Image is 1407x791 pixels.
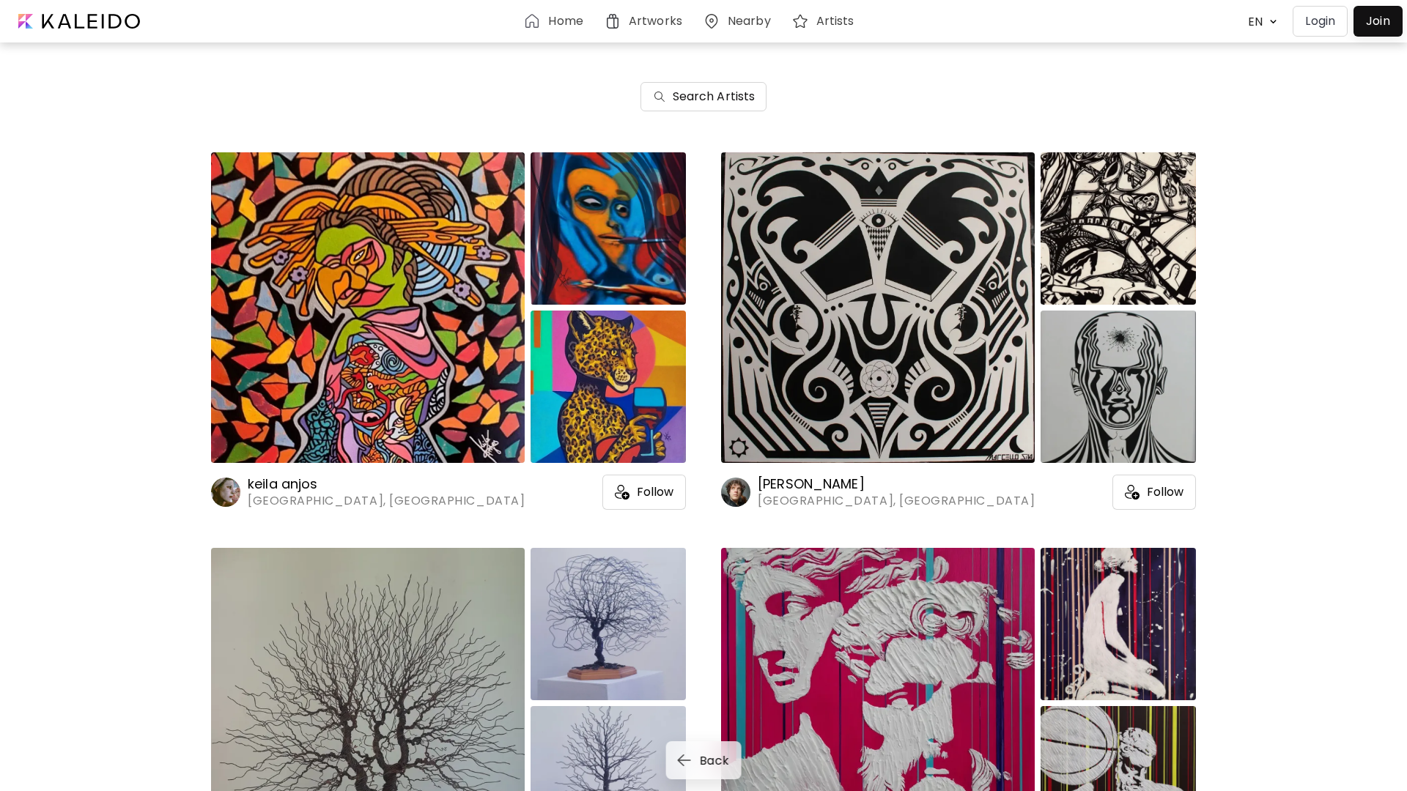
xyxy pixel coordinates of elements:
button: Login [1293,6,1348,37]
h6: Nearby [728,15,771,27]
img: https://cdn.kaleido.art/CDN/Artwork/168917/Thumbnail/medium.webp?updated=750290 [1041,548,1196,700]
p: Login [1305,12,1335,30]
span: [GEOGRAPHIC_DATA], [GEOGRAPHIC_DATA] [248,493,525,509]
button: Search Artists [640,82,767,111]
h6: keila anjos [248,475,525,493]
h6: Artworks [629,15,682,27]
h6: Artists [816,15,854,27]
img: https://cdn.kaleido.art/CDN/Artwork/176187/Thumbnail/medium.webp?updated=781216 [531,311,686,463]
img: arrow down [1266,15,1281,29]
img: https://cdn.kaleido.art/CDN/Artwork/176188/Thumbnail/large.webp?updated=781219 [211,152,525,463]
h6: Search Artists [673,88,756,105]
a: Artworks [604,12,688,30]
img: https://cdn.kaleido.art/CDN/Artwork/176201/Thumbnail/medium.webp?updated=781267 [531,152,686,305]
img: https://cdn.kaleido.art/CDN/Artwork/30571/Thumbnail/medium.webp?updated=585509 [1041,311,1196,463]
button: back-arrowBack [666,741,742,779]
img: https://cdn.kaleido.art/CDN/Artwork/30700/Thumbnail/medium.webp?updated=163451 [1041,152,1196,305]
img: back-arrow [678,754,691,766]
h6: Home [548,15,583,27]
img: icon [615,485,629,500]
h6: [PERSON_NAME] [758,475,1035,493]
span: [GEOGRAPHIC_DATA], [GEOGRAPHIC_DATA] [758,493,1035,509]
a: https://cdn.kaleido.art/CDN/Artwork/30786/Thumbnail/large.webp?updated=585508https://cdn.kaleido.... [721,149,1196,510]
img: https://cdn.kaleido.art/CDN/Artwork/175520/Thumbnail/medium.webp?updated=777887 [531,548,686,700]
div: Follow [602,475,686,510]
img: icon [1125,485,1140,500]
div: Follow [1112,475,1196,510]
div: EN [1241,9,1266,34]
a: https://cdn.kaleido.art/CDN/Artwork/176188/Thumbnail/large.webp?updated=781219https://cdn.kaleido... [211,149,686,510]
a: Join [1354,6,1403,37]
a: Login [1293,6,1354,37]
a: Nearby [703,12,777,30]
span: Follow [1147,485,1183,500]
a: Home [523,12,588,30]
a: back-arrowBack [666,751,742,768]
span: Back [681,753,730,768]
img: https://cdn.kaleido.art/CDN/Artwork/30786/Thumbnail/large.webp?updated=585508 [721,152,1035,463]
span: Follow [637,485,673,500]
a: Artists [791,12,860,30]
